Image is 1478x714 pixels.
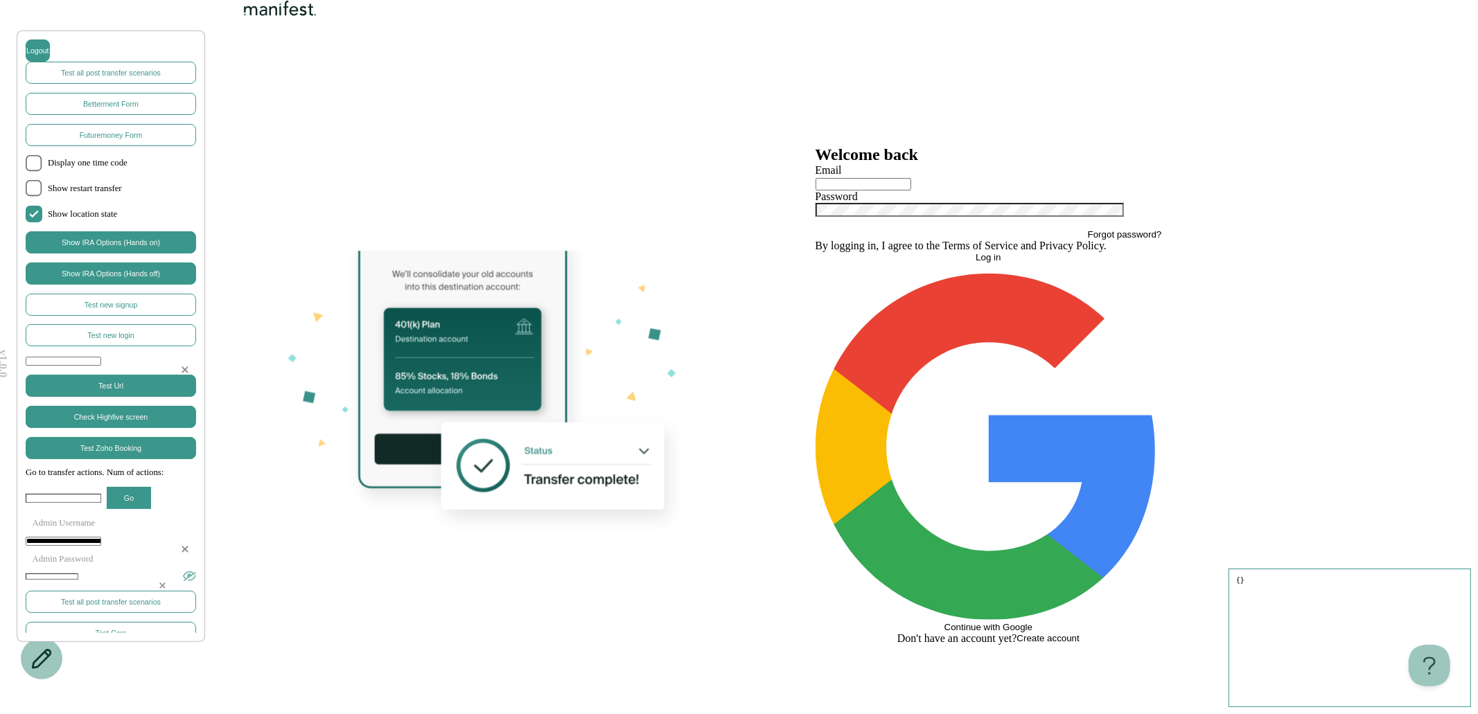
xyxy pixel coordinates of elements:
p: Admin Username [26,518,196,528]
iframe: Toggle Customer Support [1409,645,1450,686]
pre: {} [1229,569,1471,707]
button: Check Highfive screen [26,406,196,428]
label: Email [816,164,842,176]
h2: Welcome back [816,145,1162,164]
span: Log in [976,252,1001,262]
button: Log in [816,252,1162,262]
li: Display one time code [26,155,196,172]
span: Continue with Google [944,622,1032,632]
label: Password [816,190,858,202]
button: Test new login [26,324,196,346]
li: Show restart transfer [26,180,196,197]
button: Create account [1017,633,1080,643]
button: Test Cors [26,622,196,644]
a: Terms of Service [942,240,1018,251]
button: Go [107,487,151,509]
span: Display one time code [48,158,196,168]
span: Show location state [48,209,196,220]
button: Forgot password? [1088,229,1162,240]
button: Test new signup [26,294,196,316]
a: Privacy Policy [1039,240,1104,251]
p: Admin Password [26,554,196,564]
button: Betterment Form [26,93,196,115]
span: Don't have an account yet? [897,632,1017,645]
button: Continue with Google [816,274,1162,632]
span: Go to transfer actions. Num of actions: [26,467,196,478]
span: Show restart transfer [48,184,196,194]
button: Futuremoney Form [26,124,196,146]
button: Show IRA Options (Hands off) [26,262,196,285]
button: Test Url [26,375,196,397]
button: Show IRA Options (Hands on) [26,231,196,253]
button: Test Zoho Booking [26,437,196,459]
button: Test all post transfer scenarios [26,62,196,84]
li: Show location state [26,206,196,222]
button: Test all post transfer scenarios [26,591,196,613]
p: By logging in, I agree to the and . [816,240,1162,252]
button: Logout [26,39,50,62]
